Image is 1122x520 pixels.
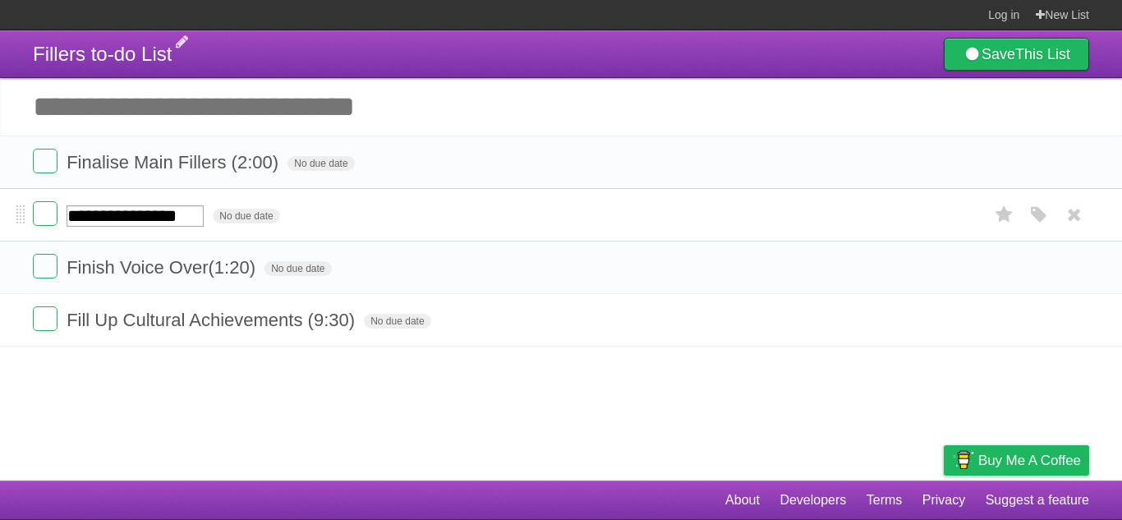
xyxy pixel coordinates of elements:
label: Done [33,149,57,173]
span: Fill Up Cultural Achievements (9:30) [67,310,359,330]
a: About [725,485,760,516]
span: Fillers to-do List [33,43,172,65]
label: Done [33,306,57,331]
label: Done [33,201,57,226]
img: Buy me a coffee [952,446,974,474]
label: Star task [989,201,1020,228]
span: No due date [287,156,354,171]
a: Developers [779,485,846,516]
span: No due date [264,261,331,276]
span: No due date [364,314,430,329]
span: Buy me a coffee [978,446,1081,475]
a: Suggest a feature [986,485,1089,516]
b: This List [1015,46,1070,62]
span: Finish Voice Over(1:20) [67,257,260,278]
a: Buy me a coffee [944,445,1089,476]
a: Privacy [922,485,965,516]
span: No due date [213,209,279,223]
label: Done [33,254,57,278]
a: Terms [867,485,903,516]
span: Finalise Main Fillers (2:00) [67,152,283,173]
a: SaveThis List [944,38,1089,71]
